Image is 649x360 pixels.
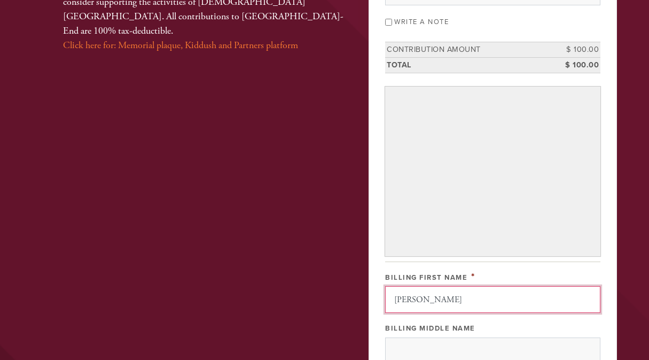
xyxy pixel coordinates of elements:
[385,57,552,73] td: Total
[385,42,552,58] td: Contribution Amount
[552,42,600,58] td: $ 100.00
[471,271,475,282] span: This field is required.
[385,273,467,282] label: Billing First Name
[385,324,475,333] label: Billing Middle Name
[388,89,598,254] iframe: Secure payment input frame
[63,39,298,51] a: Click here for: Memorial plaque, Kiddush and Partners platform
[394,18,449,26] label: Write a note
[552,57,600,73] td: $ 100.00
